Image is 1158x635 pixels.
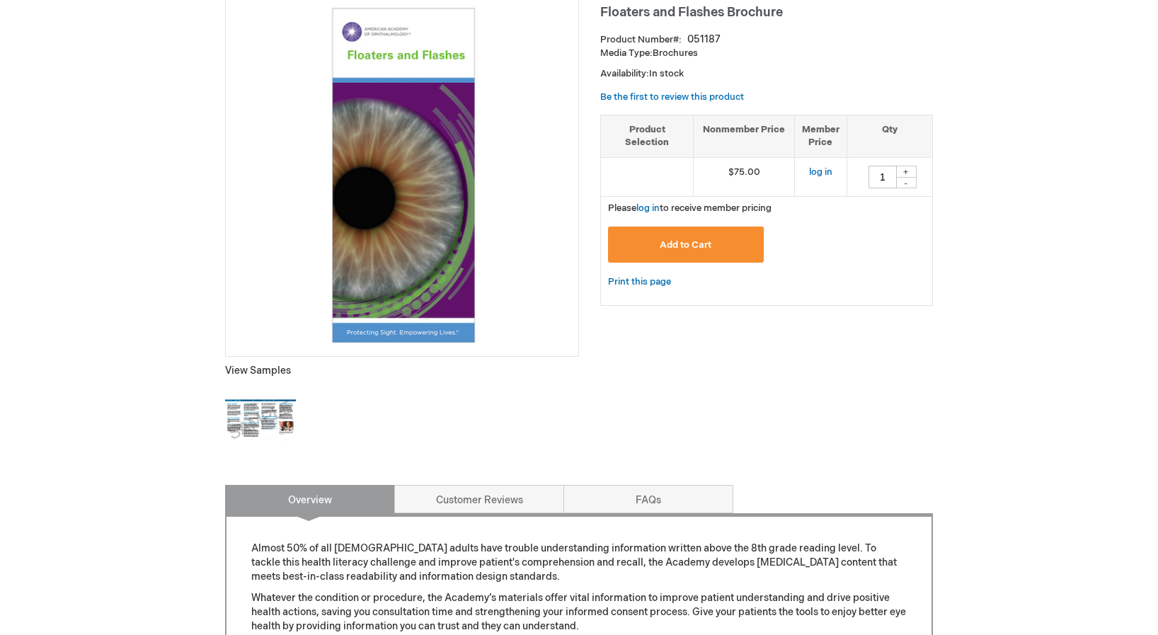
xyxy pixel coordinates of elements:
[809,166,832,178] a: log in
[660,239,711,251] span: Add to Cart
[694,157,795,196] td: $75.00
[394,485,564,513] a: Customer Reviews
[601,115,694,157] th: Product Selection
[600,47,653,59] strong: Media Type:
[847,115,932,157] th: Qty
[794,115,847,157] th: Member Price
[600,5,783,20] span: Floaters and Flashes Brochure
[608,227,764,263] button: Add to Cart
[600,67,933,81] p: Availability:
[233,6,571,345] img: Floaters and Flashes Brochure
[225,485,395,513] a: Overview
[608,273,671,291] a: Print this page
[251,542,907,584] p: Almost 50% of all [DEMOGRAPHIC_DATA] adults have trouble understanding information written above ...
[895,166,917,178] div: +
[225,364,579,378] p: View Samples
[687,33,721,47] div: 051187
[868,166,897,188] input: Qty
[694,115,795,157] th: Nonmember Price
[563,485,733,513] a: FAQs
[600,34,682,45] strong: Product Number
[600,47,933,60] p: Brochures
[636,202,660,214] a: log in
[649,68,684,79] span: In stock
[600,91,744,103] a: Be the first to review this product
[251,591,907,634] p: Whatever the condition or procedure, the Academy’s materials offer vital information to improve p...
[608,202,772,214] span: Please to receive member pricing
[895,177,917,188] div: -
[225,385,296,456] img: Click to view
